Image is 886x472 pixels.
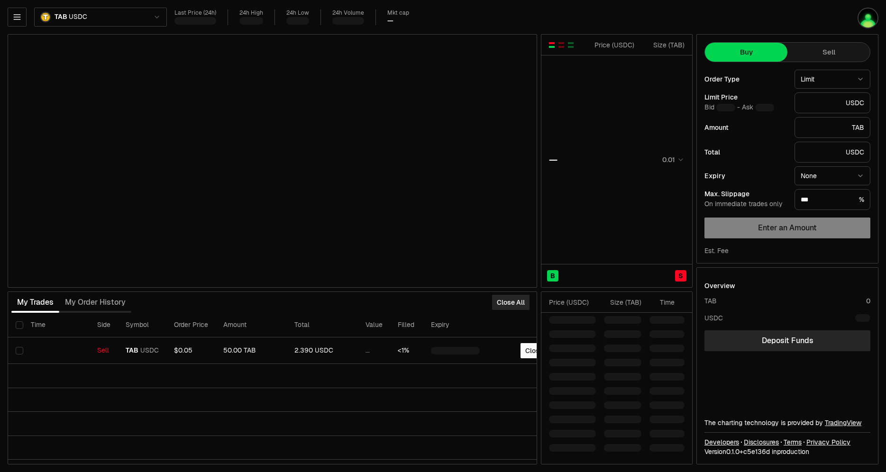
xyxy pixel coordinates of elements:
[59,293,131,312] button: My Order History
[743,447,770,456] span: c5e136dd46adbee947ba8e77d0a400520d0af525
[126,346,138,355] span: TAB
[795,189,870,210] div: %
[423,313,487,337] th: Expiry
[659,154,685,165] button: 0.01
[858,8,878,28] img: utf8
[174,346,192,354] span: $0.05
[166,313,216,337] th: Order Price
[387,9,409,17] div: Mkt cap
[365,346,383,355] div: ...
[332,9,364,17] div: 24h Volume
[557,41,565,49] button: Show Sell Orders Only
[795,92,870,113] div: USDC
[642,40,685,50] div: Size ( TAB )
[398,346,416,355] div: <1%
[23,313,90,337] th: Time
[795,70,870,89] button: Limit
[592,40,634,50] div: Price ( USDC )
[704,191,787,197] div: Max. Slippage
[492,295,530,310] button: Close All
[174,9,216,17] div: Last Price (24h)
[742,103,774,112] span: Ask
[549,298,596,307] div: Price ( USDC )
[549,153,557,166] div: —
[97,346,110,355] div: Sell
[8,35,537,287] iframe: Financial Chart
[390,313,423,337] th: Filled
[649,298,675,307] div: Time
[795,142,870,163] div: USDC
[704,200,787,209] div: On immediate trades only
[787,43,870,62] button: Sell
[223,346,279,355] div: 50.00 TAB
[358,313,390,337] th: Value
[387,17,393,25] div: —
[704,313,723,323] div: USDC
[90,313,118,337] th: Side
[118,313,166,337] th: Symbol
[69,13,87,21] span: USDC
[704,447,870,456] div: Version 0.1.0 + in production
[216,313,287,337] th: Amount
[704,94,787,100] div: Limit Price
[795,166,870,185] button: None
[704,149,787,155] div: Total
[140,346,159,355] span: USDC
[705,43,787,62] button: Buy
[604,298,641,307] div: Size ( TAB )
[287,313,358,337] th: Total
[704,246,729,255] div: Est. Fee
[704,103,740,112] span: Bid -
[11,293,59,312] button: My Trades
[239,9,263,17] div: 24h High
[704,296,717,306] div: TAB
[704,281,735,290] div: Overview
[784,437,802,447] a: Terms
[704,124,787,131] div: Amount
[806,437,850,447] a: Privacy Policy
[744,437,779,447] a: Disclosures
[40,12,51,22] img: TAB.png
[521,343,548,358] button: Close
[548,41,556,49] button: Show Buy and Sell Orders
[55,13,67,21] span: TAB
[294,346,350,355] div: 2.390 USDC
[567,41,575,49] button: Show Buy Orders Only
[16,321,23,329] button: Select all
[704,172,787,179] div: Expiry
[795,117,870,138] div: TAB
[704,330,870,351] a: Deposit Funds
[825,418,861,427] a: TradingView
[704,418,870,427] div: The charting technology is provided by
[704,437,739,447] a: Developers
[866,296,870,306] div: 0
[16,347,23,354] button: Select row
[286,9,309,17] div: 24h Low
[678,271,683,281] span: S
[704,76,787,82] div: Order Type
[550,271,555,281] span: B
